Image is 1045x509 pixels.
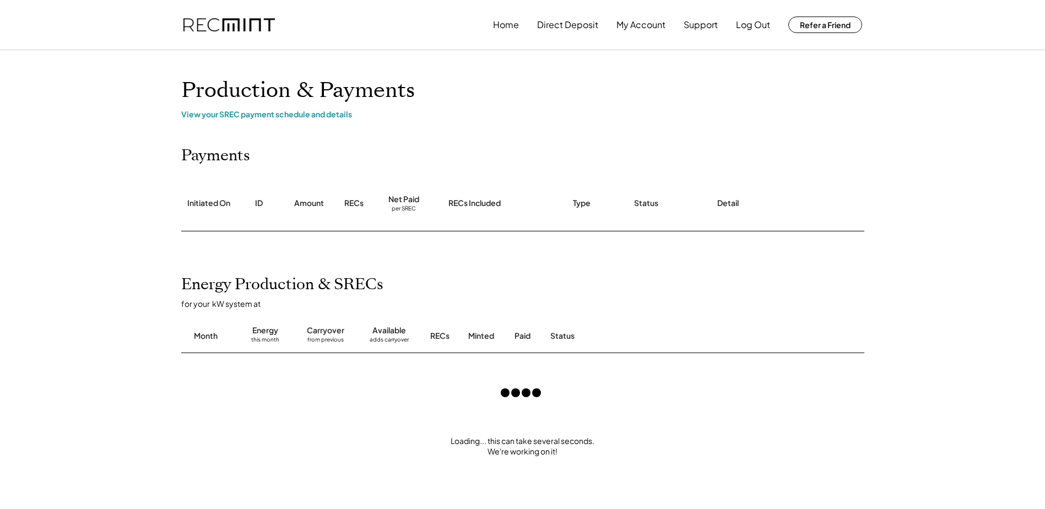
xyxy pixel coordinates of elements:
[344,198,364,209] div: RECs
[430,331,450,342] div: RECs
[181,147,250,165] h2: Payments
[788,17,862,33] button: Refer a Friend
[187,198,230,209] div: Initiated On
[294,198,324,209] div: Amount
[493,14,519,36] button: Home
[252,325,278,336] div: Energy
[194,331,218,342] div: Month
[307,325,344,336] div: Carryover
[448,198,501,209] div: RECs Included
[251,336,279,347] div: this month
[181,275,383,294] h2: Energy Production & SRECs
[634,198,658,209] div: Status
[736,14,770,36] button: Log Out
[684,14,718,36] button: Support
[515,331,530,342] div: Paid
[468,331,494,342] div: Minted
[255,198,263,209] div: ID
[573,198,591,209] div: Type
[550,331,738,342] div: Status
[372,325,406,336] div: Available
[388,194,419,205] div: Net Paid
[392,205,416,213] div: per SREC
[181,109,864,119] div: View your SREC payment schedule and details
[170,436,875,457] div: Loading... this can take several seconds. We're working on it!
[717,198,739,209] div: Detail
[537,14,598,36] button: Direct Deposit
[307,336,344,347] div: from previous
[616,14,665,36] button: My Account
[181,78,864,104] h1: Production & Payments
[183,18,275,32] img: recmint-logotype%403x.png
[181,299,875,308] div: for your kW system at
[370,336,409,347] div: adds carryover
